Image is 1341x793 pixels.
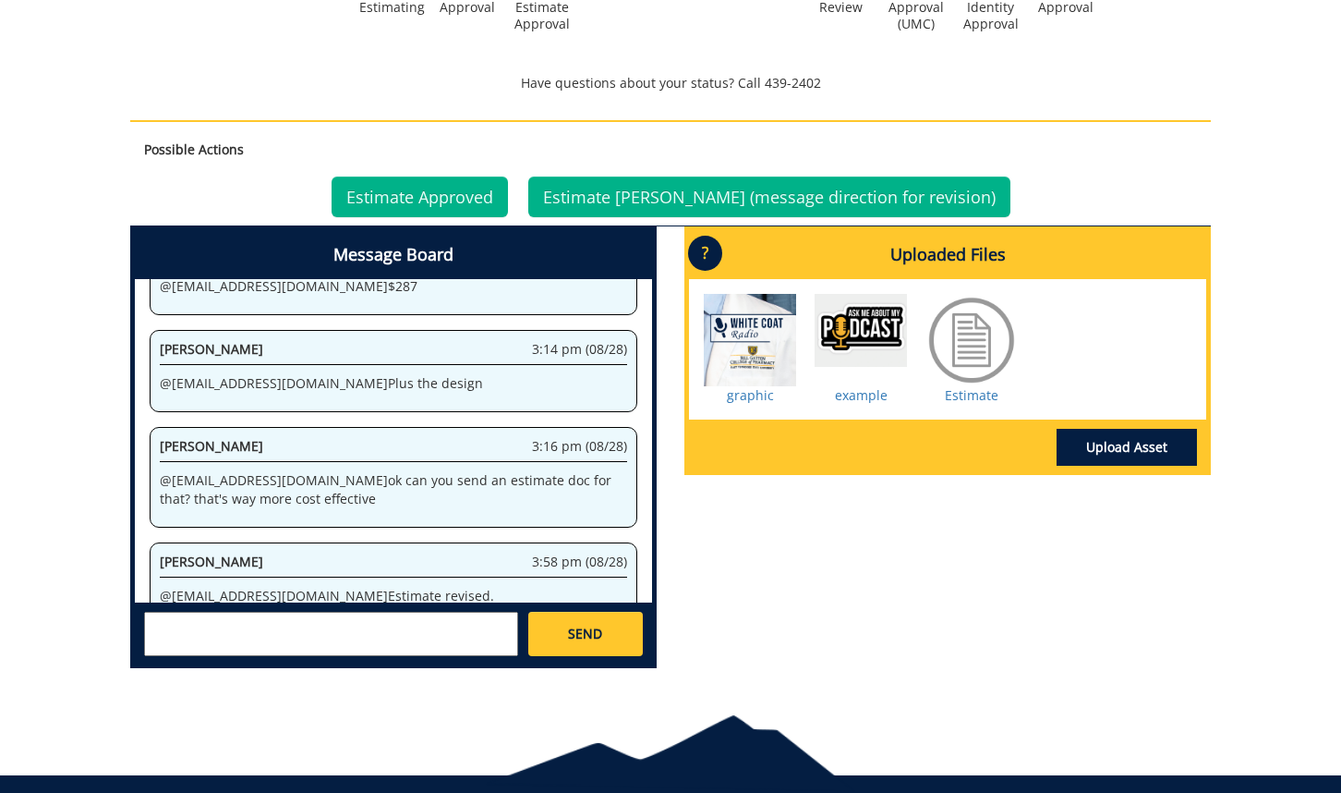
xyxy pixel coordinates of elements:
span: 3:58 pm (08/28) [532,553,627,571]
h4: Message Board [135,231,652,279]
span: [PERSON_NAME] [160,437,263,455]
a: Estimate [PERSON_NAME] (message direction for revision) [528,177,1010,217]
p: @ [EMAIL_ADDRESS][DOMAIN_NAME] $287 [160,277,627,296]
a: Estimate [945,386,998,404]
p: Have questions about your status? Call 439-2402 [130,74,1211,92]
textarea: messageToSend [144,612,518,656]
h4: Uploaded Files [689,231,1206,279]
span: SEND [568,625,602,643]
span: 3:14 pm (08/28) [532,340,627,359]
a: example [835,386,888,404]
span: 3:16 pm (08/28) [532,437,627,456]
a: Estimate Approved [332,177,508,217]
a: graphic [727,386,774,404]
a: SEND [528,612,643,656]
strong: Possible Actions [144,140,244,158]
p: @ [EMAIL_ADDRESS][DOMAIN_NAME] ok can you send an estimate doc for that? that's way more cost eff... [160,471,627,508]
p: @ [EMAIL_ADDRESS][DOMAIN_NAME] Plus the design [160,374,627,393]
a: Upload Asset [1057,429,1197,466]
p: ? [688,236,722,271]
p: @ [EMAIL_ADDRESS][DOMAIN_NAME] Estimate revised. [160,587,627,605]
span: [PERSON_NAME] [160,553,263,570]
span: [PERSON_NAME] [160,340,263,358]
